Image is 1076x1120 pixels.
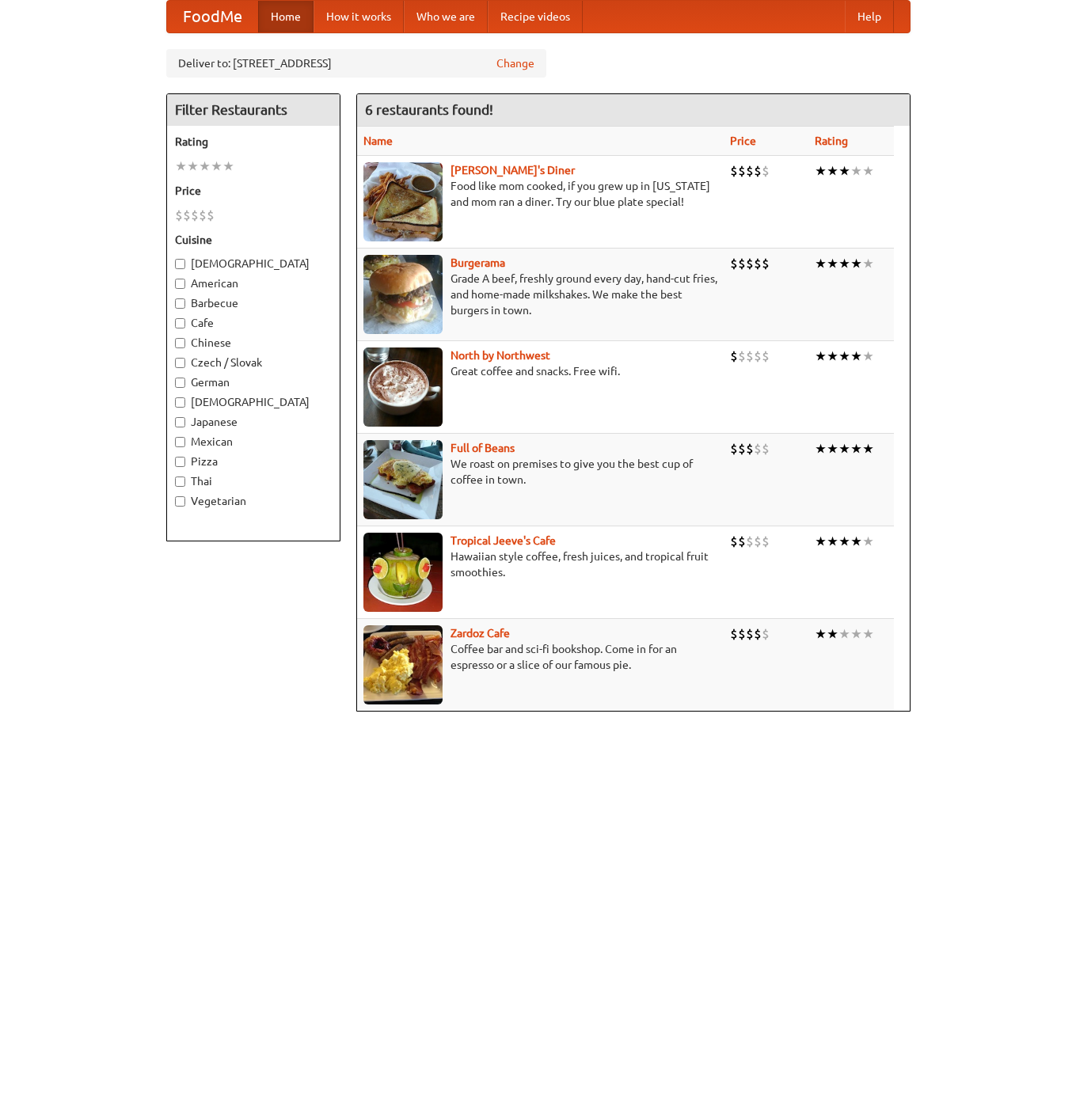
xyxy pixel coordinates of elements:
[827,625,838,643] li: ★
[838,440,850,457] li: ★
[451,164,575,177] a: [PERSON_NAME]'s Diner
[738,625,746,643] li: $
[187,158,199,175] li: ★
[207,207,215,224] li: $
[166,49,546,78] div: Deliver to: [STREET_ADDRESS]
[738,533,746,550] li: $
[175,454,332,469] label: Pizza
[175,414,332,430] label: Japanese
[175,298,185,309] input: Barbecue
[754,162,762,180] li: $
[365,102,493,117] ng-pluralize: 6 restaurants found!
[175,417,185,427] input: Japanese
[746,347,754,365] li: $
[175,358,185,368] input: Czech / Slovak
[762,255,770,272] li: $
[363,440,443,519] img: beans.jpg
[363,135,393,147] a: Name
[451,349,550,362] b: North by Northwest
[175,394,332,410] label: [DEMOGRAPHIC_DATA]
[738,255,746,272] li: $
[451,534,556,547] a: Tropical Jeeve's Cafe
[363,178,717,210] p: Food like mom cooked, if you grew up in [US_STATE] and mom ran a diner. Try our blue plate special!
[451,442,515,454] a: Full of Beans
[363,347,443,427] img: north.jpg
[746,255,754,272] li: $
[762,625,770,643] li: $
[175,134,332,150] h5: Rating
[363,549,717,580] p: Hawaiian style coffee, fresh juices, and tropical fruit smoothies.
[730,162,738,180] li: $
[175,457,185,467] input: Pizza
[862,625,874,643] li: ★
[838,347,850,365] li: ★
[850,625,862,643] li: ★
[175,335,332,351] label: Chinese
[730,625,738,643] li: $
[862,162,874,180] li: ★
[175,493,332,509] label: Vegetarian
[746,625,754,643] li: $
[175,259,185,269] input: [DEMOGRAPHIC_DATA]
[850,162,862,180] li: ★
[762,533,770,550] li: $
[862,255,874,272] li: ★
[175,207,183,224] li: $
[191,207,199,224] li: $
[404,1,488,32] a: Who we are
[175,318,185,328] input: Cafe
[754,440,762,457] li: $
[827,533,838,550] li: ★
[488,1,583,32] a: Recipe videos
[754,255,762,272] li: $
[862,347,874,365] li: ★
[363,625,443,704] img: zardoz.jpg
[850,255,862,272] li: ★
[815,533,827,550] li: ★
[199,207,207,224] li: $
[762,440,770,457] li: $
[738,440,746,457] li: $
[815,347,827,365] li: ★
[862,440,874,457] li: ★
[175,158,187,175] li: ★
[827,255,838,272] li: ★
[754,625,762,643] li: $
[850,440,862,457] li: ★
[738,347,746,365] li: $
[730,347,738,365] li: $
[363,255,443,334] img: burgerama.jpg
[258,1,314,32] a: Home
[815,162,827,180] li: ★
[314,1,404,32] a: How it works
[451,256,505,269] a: Burgerama
[827,162,838,180] li: ★
[175,496,185,507] input: Vegetarian
[815,135,848,147] a: Rating
[175,437,185,447] input: Mexican
[199,158,211,175] li: ★
[175,397,185,408] input: [DEMOGRAPHIC_DATA]
[175,295,332,311] label: Barbecue
[363,162,443,241] img: sallys.jpg
[838,533,850,550] li: ★
[815,440,827,457] li: ★
[850,533,862,550] li: ★
[738,162,746,180] li: $
[175,374,332,390] label: German
[762,162,770,180] li: $
[175,183,332,199] h5: Price
[754,533,762,550] li: $
[746,533,754,550] li: $
[827,440,838,457] li: ★
[175,275,332,291] label: American
[222,158,234,175] li: ★
[363,456,717,488] p: We roast on premises to give you the best cup of coffee in town.
[730,440,738,457] li: $
[762,347,770,365] li: $
[167,94,340,126] h4: Filter Restaurants
[730,533,738,550] li: $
